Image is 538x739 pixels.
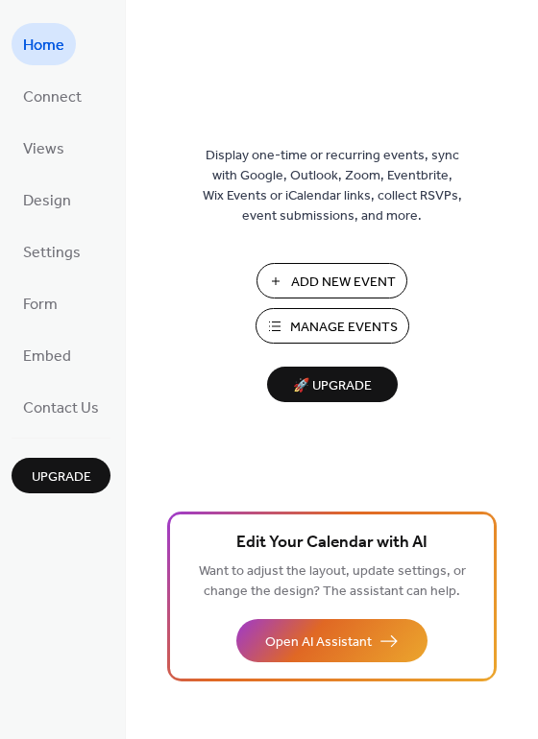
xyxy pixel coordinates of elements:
span: Connect [23,83,82,113]
span: Contact Us [23,393,99,424]
span: Embed [23,342,71,372]
span: Open AI Assistant [265,632,372,653]
span: Design [23,186,71,217]
a: Contact Us [12,386,110,428]
span: Manage Events [290,318,398,338]
a: Form [12,282,69,324]
a: Home [12,23,76,65]
span: Upgrade [32,467,91,488]
button: Add New Event [257,263,407,298]
a: Design [12,179,83,221]
button: 🚀 Upgrade [267,367,398,402]
span: Add New Event [291,273,396,293]
a: Views [12,127,76,169]
button: Open AI Assistant [236,619,428,662]
span: Views [23,134,64,165]
span: Settings [23,238,81,269]
button: Manage Events [256,308,409,344]
span: Form [23,290,58,321]
span: 🚀 Upgrade [279,373,386,399]
a: Settings [12,230,92,273]
span: Display one-time or recurring events, sync with Google, Outlook, Zoom, Eventbrite, Wix Events or ... [203,146,462,226]
button: Upgrade [12,458,110,493]
span: Want to adjust the layout, update settings, or change the design? The assistant can help. [199,559,466,605]
span: Edit Your Calendar with AI [236,530,428,557]
a: Embed [12,334,83,376]
span: Home [23,31,64,61]
a: Connect [12,75,93,117]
